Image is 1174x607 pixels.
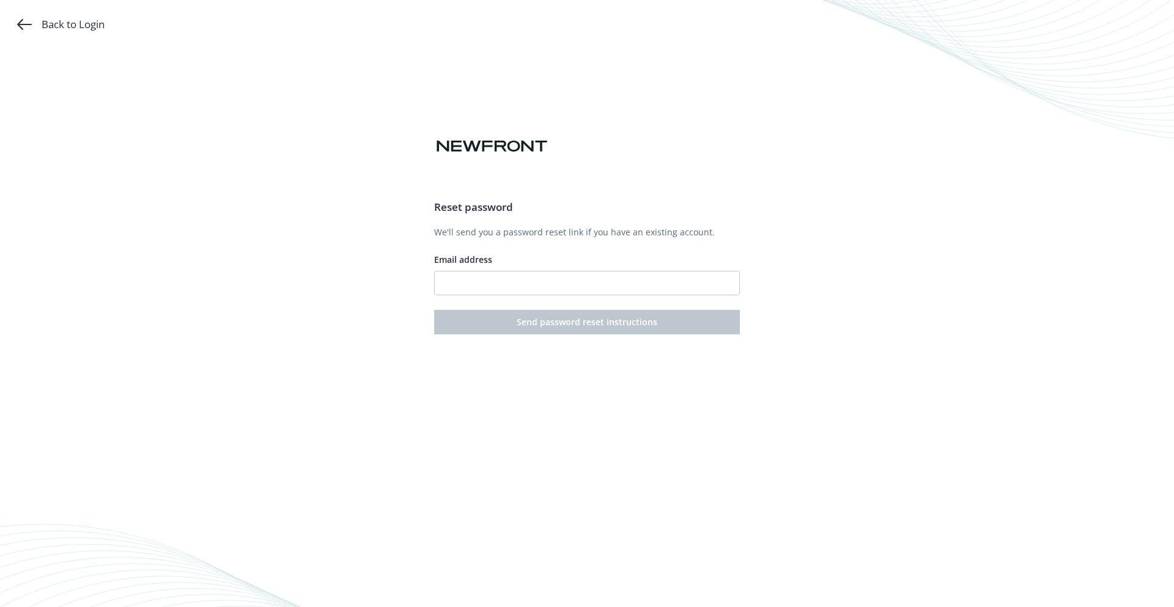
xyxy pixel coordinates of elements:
span: Send password reset instructions [517,316,657,328]
span: Email address [434,254,492,265]
p: We'll send you a password reset link if you have an existing account. [434,226,740,238]
h3: Reset password [434,199,740,215]
button: Send password reset instructions [434,310,740,334]
a: Back to Login [17,17,105,32]
img: Newfront logo [434,136,550,157]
